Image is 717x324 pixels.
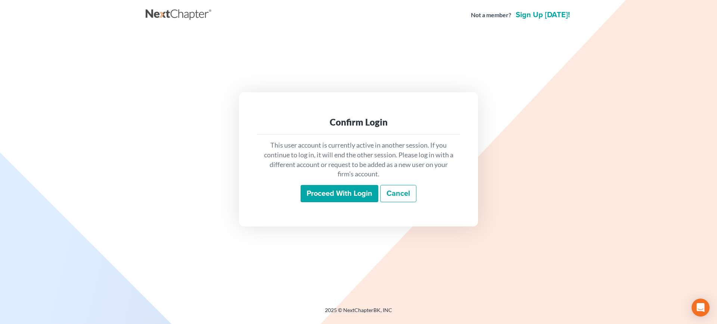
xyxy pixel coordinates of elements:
div: Open Intercom Messenger [692,299,710,317]
a: Cancel [380,185,416,202]
p: This user account is currently active in another session. If you continue to log in, it will end ... [263,141,454,179]
div: 2025 © NextChapterBK, INC [146,306,571,320]
div: Confirm Login [263,116,454,128]
a: Sign up [DATE]! [514,11,571,19]
strong: Not a member? [471,11,511,19]
input: Proceed with login [301,185,378,202]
